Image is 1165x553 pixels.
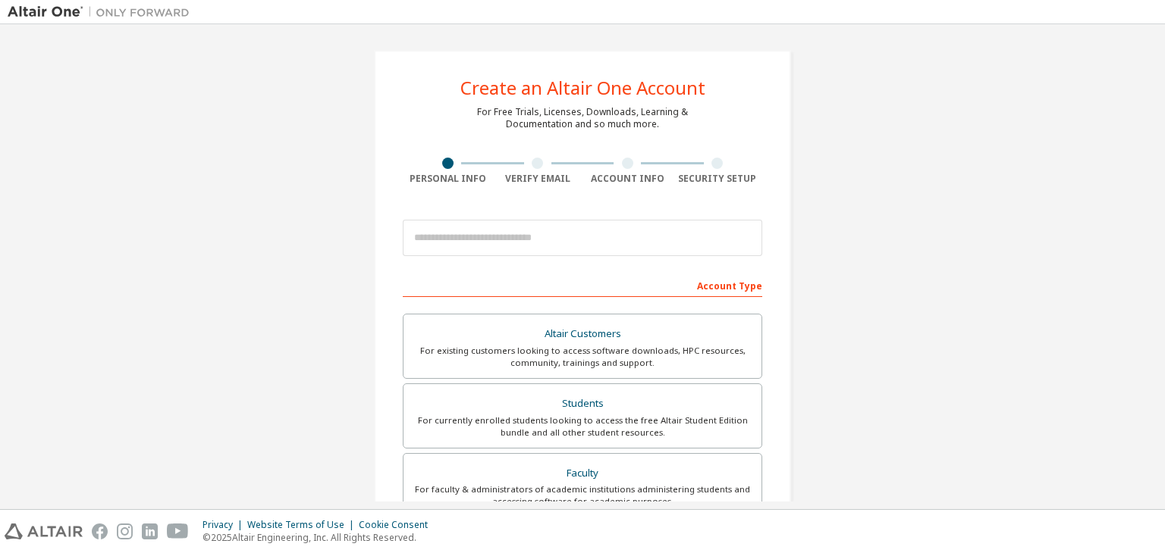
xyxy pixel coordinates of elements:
img: altair_logo.svg [5,523,83,539]
img: Altair One [8,5,197,20]
div: Cookie Consent [359,519,437,531]
div: Privacy [203,519,247,531]
div: Students [413,393,752,414]
div: Verify Email [493,173,583,185]
div: Account Info [582,173,673,185]
img: linkedin.svg [142,523,158,539]
div: For faculty & administrators of academic institutions administering students and accessing softwa... [413,483,752,508]
div: Account Type [403,273,762,297]
img: facebook.svg [92,523,108,539]
div: Personal Info [403,173,493,185]
div: For currently enrolled students looking to access the free Altair Student Edition bundle and all ... [413,414,752,439]
div: Security Setup [673,173,763,185]
div: Create an Altair One Account [460,79,705,97]
div: For Free Trials, Licenses, Downloads, Learning & Documentation and so much more. [477,106,688,130]
div: Faculty [413,463,752,484]
div: Altair Customers [413,323,752,345]
img: youtube.svg [167,523,189,539]
div: For existing customers looking to access software downloads, HPC resources, community, trainings ... [413,345,752,369]
p: © 2025 Altair Engineering, Inc. All Rights Reserved. [203,531,437,544]
img: instagram.svg [117,523,133,539]
div: Website Terms of Use [247,519,359,531]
